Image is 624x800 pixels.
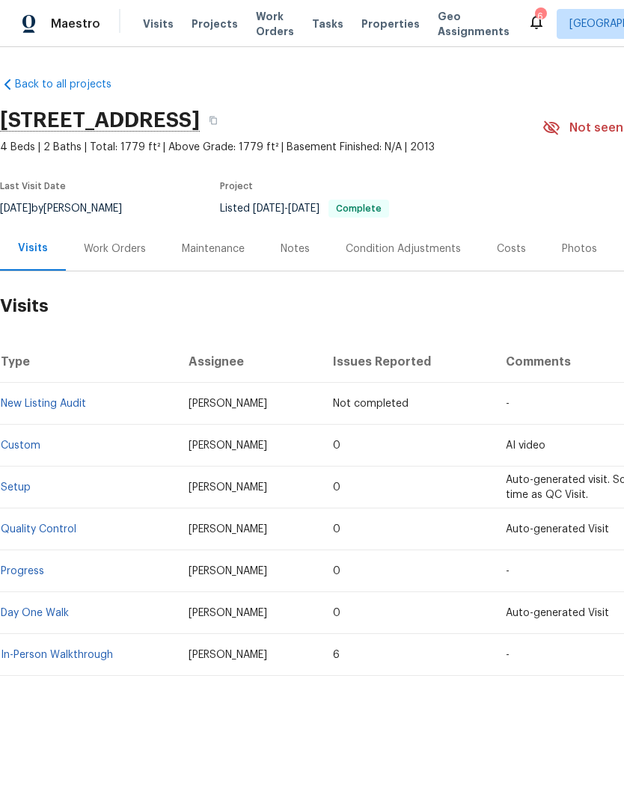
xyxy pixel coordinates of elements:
[333,440,340,451] span: 0
[1,608,69,618] a: Day One Walk
[321,341,493,383] th: Issues Reported
[281,241,310,256] div: Notes
[333,608,340,618] span: 0
[506,650,510,660] span: -
[18,241,48,256] div: Visits
[192,16,238,31] span: Projects
[189,399,267,409] span: [PERSON_NAME]
[506,524,609,535] span: Auto-generated Visit
[506,608,609,618] span: Auto-generated Visit
[189,482,267,493] span: [PERSON_NAME]
[312,19,343,29] span: Tasks
[1,566,44,576] a: Progress
[182,241,245,256] div: Maintenance
[506,566,510,576] span: -
[189,524,267,535] span: [PERSON_NAME]
[1,399,86,409] a: New Listing Audit
[333,399,409,409] span: Not completed
[288,203,319,214] span: [DATE]
[333,524,340,535] span: 0
[1,440,40,451] a: Custom
[189,440,267,451] span: [PERSON_NAME]
[361,16,420,31] span: Properties
[535,9,545,24] div: 6
[438,9,510,39] span: Geo Assignments
[506,440,545,451] span: AI video
[333,650,340,660] span: 6
[1,482,31,493] a: Setup
[189,566,267,576] span: [PERSON_NAME]
[220,182,253,191] span: Project
[330,204,388,213] span: Complete
[497,241,526,256] div: Costs
[256,9,294,39] span: Work Orders
[189,650,267,660] span: [PERSON_NAME]
[333,566,340,576] span: 0
[177,341,322,383] th: Assignee
[562,241,597,256] div: Photos
[220,203,389,214] span: Listed
[1,650,113,660] a: In-Person Walkthrough
[253,203,284,214] span: [DATE]
[51,16,100,31] span: Maestro
[506,399,510,409] span: -
[143,16,174,31] span: Visits
[333,482,340,493] span: 0
[189,608,267,618] span: [PERSON_NAME]
[84,241,146,256] div: Work Orders
[346,241,461,256] div: Condition Adjustments
[1,524,76,535] a: Quality Control
[253,203,319,214] span: -
[200,107,227,134] button: Copy Address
